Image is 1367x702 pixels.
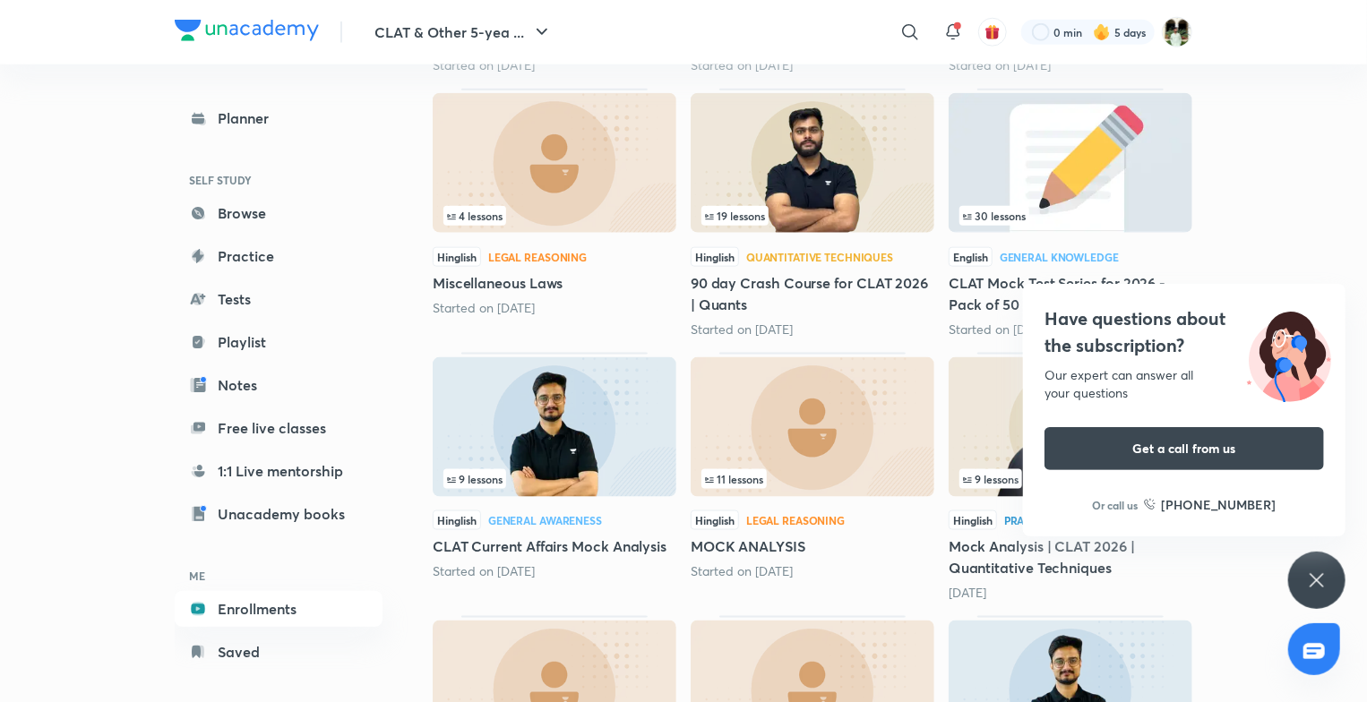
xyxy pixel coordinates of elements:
div: Miscellaneous Laws [433,89,676,338]
a: 1:1 Live mentorship [175,453,383,489]
div: left [959,469,1182,489]
div: infocontainer [959,469,1182,489]
span: 9 lessons [963,474,1019,484]
a: Planner [175,100,383,136]
div: Started on Aug 17 [949,56,1192,74]
div: CLAT Mock Test Series for 2026 - Pack of 50 [949,89,1192,338]
img: Thumbnail [691,357,934,497]
h5: Miscellaneous Laws [433,272,676,294]
h5: 90 day Crash Course for CLAT 2026 | Quants [691,272,934,315]
div: left [443,469,666,489]
div: Started on Aug 29 [691,321,934,338]
button: Get a call from us [1045,427,1324,470]
a: Browse [175,195,383,231]
h4: Have questions about the subscription? [1045,305,1324,359]
div: infosection [959,469,1182,489]
div: Started on Aug 28 [433,56,676,74]
div: Started on Apr 12 [949,321,1192,338]
img: Thumbnail [691,93,934,233]
span: 30 lessons [963,210,1026,221]
img: Thumbnail [949,93,1192,233]
div: Started on Aug 18 [691,562,934,580]
img: ttu_illustration_new.svg [1233,305,1346,402]
div: infocontainer [959,206,1182,226]
div: 1 day ago [949,584,1192,602]
a: Practice [175,238,383,274]
div: Legal Reasoning [746,515,845,526]
h5: CLAT Current Affairs Mock Analysis [433,535,676,557]
div: Our expert can answer all your questions [1045,366,1324,402]
div: infocontainer [701,469,924,489]
img: Thumbnail [433,357,676,497]
img: Company Logo [175,20,319,41]
a: Notes [175,367,383,403]
div: left [443,206,666,226]
div: infosection [701,206,924,226]
div: General Knowledge [1000,252,1119,262]
div: 90 day Crash Course for CLAT 2026 | Quants [691,89,934,338]
span: English [949,247,993,267]
button: CLAT & Other 5-yea ... [364,14,563,50]
h6: SELF STUDY [175,165,383,195]
span: Hinglish [433,510,481,530]
img: amit [1162,17,1192,47]
h5: Mock Analysis | CLAT 2026 | Quantitative Techniques [949,535,1192,578]
img: avatar [984,24,1001,40]
h6: ME [175,561,383,591]
div: MOCK ANALYSIS [691,353,934,602]
div: infosection [443,469,666,489]
img: Thumbnail [949,357,1192,497]
div: General Awareness [488,515,602,526]
p: Or call us [1093,497,1139,513]
a: Company Logo [175,20,319,46]
span: 4 lessons [447,210,503,221]
a: Unacademy books [175,496,383,532]
a: Enrollments [175,591,383,627]
a: Tests [175,281,383,317]
div: left [701,469,924,489]
div: Mock Analysis | CLAT 2026 | Quantitative Techniques [949,353,1192,602]
span: 19 lessons [705,210,765,221]
a: Playlist [175,324,383,360]
img: streak [1093,23,1111,41]
div: Started on Aug 30 [691,56,934,74]
div: CLAT Current Affairs Mock Analysis [433,353,676,602]
div: infocontainer [443,206,666,226]
span: Hinglish [691,247,739,267]
h5: CLAT Mock Test Series for 2026 - Pack of 50 [949,272,1192,315]
span: Hinglish [949,510,997,530]
div: Started on Aug 17 [433,562,676,580]
div: Started on Oct 4 [433,299,676,317]
div: left [701,206,924,226]
div: left [959,206,1182,226]
div: Quantitative Techniques [746,252,893,262]
span: 9 lessons [447,474,503,484]
img: Thumbnail [433,93,676,233]
a: Saved [175,634,383,670]
div: infocontainer [701,206,924,226]
span: Hinglish [433,247,481,267]
div: infosection [959,206,1182,226]
div: infocontainer [443,469,666,489]
h6: [PHONE_NUMBER] [1162,495,1277,514]
div: infosection [701,469,924,489]
a: [PHONE_NUMBER] [1144,495,1277,514]
div: Legal Reasoning [488,252,587,262]
a: Free live classes [175,410,383,446]
span: 11 lessons [705,474,763,484]
span: Hinglish [691,510,739,530]
h5: MOCK ANALYSIS [691,535,934,557]
button: avatar [978,18,1007,47]
div: infosection [443,206,666,226]
div: Practice & Strategy [1004,515,1122,526]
